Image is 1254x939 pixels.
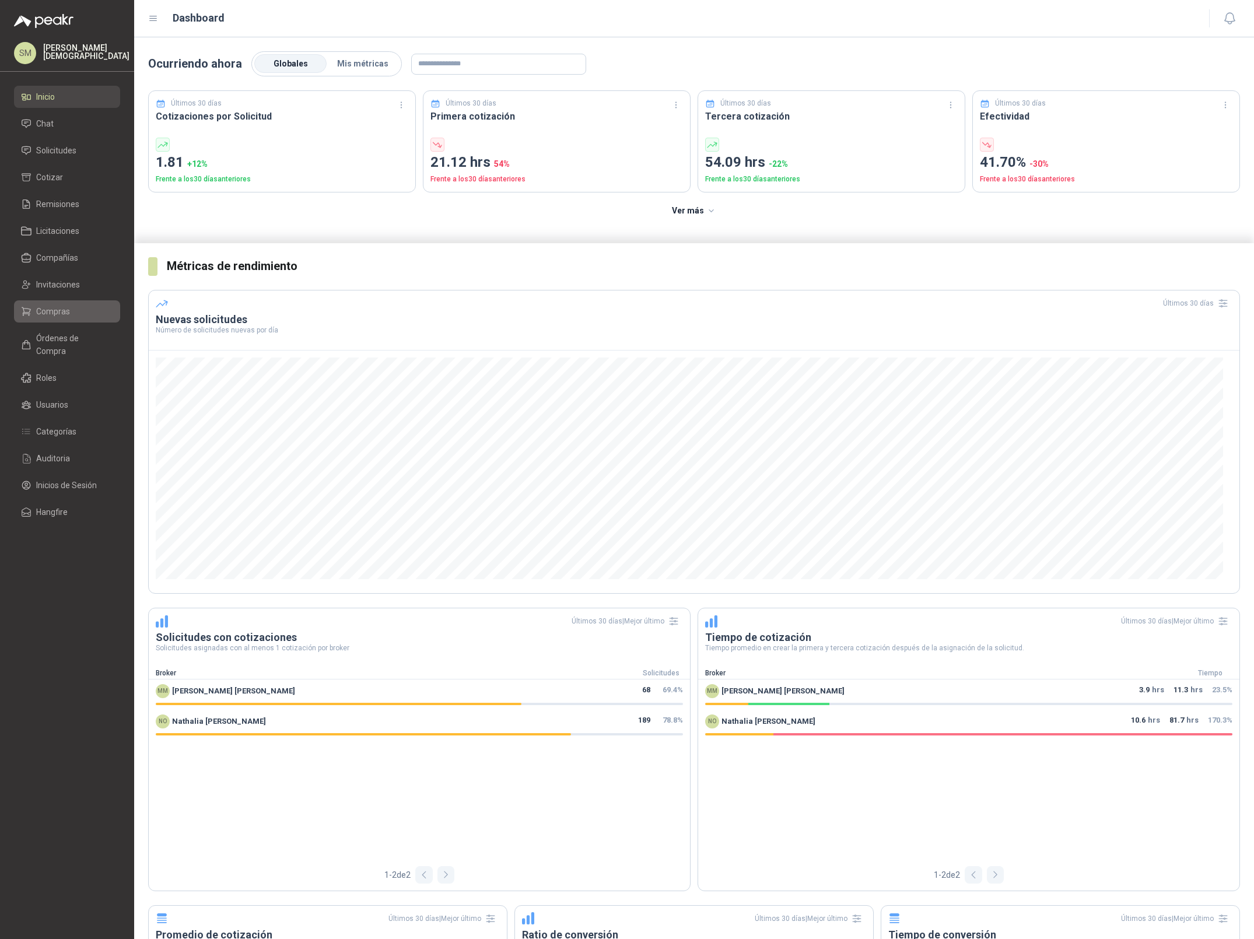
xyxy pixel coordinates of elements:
span: Remisiones [36,198,79,211]
div: Broker [698,668,1181,679]
span: 54 % [494,159,510,169]
p: Número de solicitudes nuevas por día [156,327,1232,334]
span: Nathalia [PERSON_NAME] [172,716,266,727]
h3: Primera cotización [430,109,683,124]
span: [PERSON_NAME] [PERSON_NAME] [721,685,845,697]
p: Frente a los 30 días anteriores [980,174,1232,185]
a: Licitaciones [14,220,120,242]
a: Cotizar [14,166,120,188]
p: Solicitudes asignadas con al menos 1 cotización por broker [156,644,683,651]
a: Compras [14,300,120,323]
span: Roles [36,372,57,384]
p: Ocurriendo ahora [148,55,242,73]
h3: Efectividad [980,109,1232,124]
span: Inicio [36,90,55,103]
a: Órdenes de Compra [14,327,120,362]
p: 54.09 hrs [705,152,958,174]
span: 189 [638,714,650,728]
p: [PERSON_NAME] [DEMOGRAPHIC_DATA] [43,44,129,60]
h1: Dashboard [173,10,225,26]
div: NO [156,714,170,728]
p: Últimos 30 días [171,98,222,109]
div: Últimos 30 días | Mejor último [572,612,683,630]
div: Últimos 30 días [1163,294,1232,313]
a: Auditoria [14,447,120,469]
span: 78.8 % [663,716,683,724]
p: Frente a los 30 días anteriores [430,174,683,185]
div: SM [14,42,36,64]
p: Últimos 30 días [720,98,771,109]
a: Solicitudes [14,139,120,162]
p: 41.70% [980,152,1232,174]
a: Invitaciones [14,274,120,296]
span: Usuarios [36,398,68,411]
span: Hangfire [36,506,68,518]
a: Hangfire [14,501,120,523]
span: Invitaciones [36,278,80,291]
a: Inicios de Sesión [14,474,120,496]
span: -30 % [1029,159,1049,169]
a: Categorías [14,421,120,443]
p: Últimos 30 días [995,98,1046,109]
p: Últimos 30 días [446,98,496,109]
span: 3.9 [1139,684,1150,698]
div: Últimos 30 días | Mejor último [1121,612,1232,630]
span: Nathalia [PERSON_NAME] [721,716,815,727]
span: Chat [36,117,54,130]
p: Frente a los 30 días anteriores [705,174,958,185]
a: Roles [14,367,120,389]
p: hrs [1174,684,1203,698]
img: Logo peakr [14,14,73,28]
span: 23.5 % [1212,685,1232,694]
span: Inicios de Sesión [36,479,97,492]
span: + 12 % [187,159,208,169]
div: NO [705,714,719,728]
span: Categorías [36,425,76,438]
div: Tiempo [1181,668,1239,679]
span: 69.4 % [663,685,683,694]
div: Últimos 30 días | Mejor último [755,909,866,928]
div: MM [705,684,719,698]
a: Usuarios [14,394,120,416]
span: 1 - 2 de 2 [384,868,411,881]
h3: Cotizaciones por Solicitud [156,109,408,124]
a: Remisiones [14,193,120,215]
span: 10.6 [1131,714,1146,728]
p: hrs [1139,684,1164,698]
span: Cotizar [36,171,63,184]
h3: Tiempo de cotización [705,630,1232,644]
p: Tiempo promedio en crear la primera y tercera cotización después de la asignación de la solicitud. [705,644,1232,651]
div: Últimos 30 días | Mejor último [388,909,500,928]
div: Solicitudes [632,668,690,679]
span: Mis métricas [337,59,388,68]
span: Compras [36,305,70,318]
a: Inicio [14,86,120,108]
span: 11.3 [1174,684,1188,698]
span: Licitaciones [36,225,79,237]
h3: Nuevas solicitudes [156,313,1232,327]
a: Compañías [14,247,120,269]
span: Órdenes de Compra [36,332,109,358]
div: Últimos 30 días | Mejor último [1121,909,1232,928]
p: 1.81 [156,152,408,174]
div: Broker [149,668,632,679]
p: Frente a los 30 días anteriores [156,174,408,185]
span: 170.3 % [1208,716,1232,724]
span: 1 - 2 de 2 [934,868,960,881]
div: MM [156,684,170,698]
span: Solicitudes [36,144,76,157]
p: 21.12 hrs [430,152,683,174]
span: Globales [274,59,308,68]
span: -22 % [769,159,788,169]
span: [PERSON_NAME] [PERSON_NAME] [172,685,295,697]
h3: Métricas de rendimiento [167,257,1240,275]
p: hrs [1131,714,1160,728]
span: Compañías [36,251,78,264]
h3: Tercera cotización [705,109,958,124]
button: Ver más [665,199,723,223]
span: 81.7 [1169,714,1184,728]
span: 68 [642,684,650,698]
h3: Solicitudes con cotizaciones [156,630,683,644]
span: Auditoria [36,452,70,465]
p: hrs [1169,714,1199,728]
